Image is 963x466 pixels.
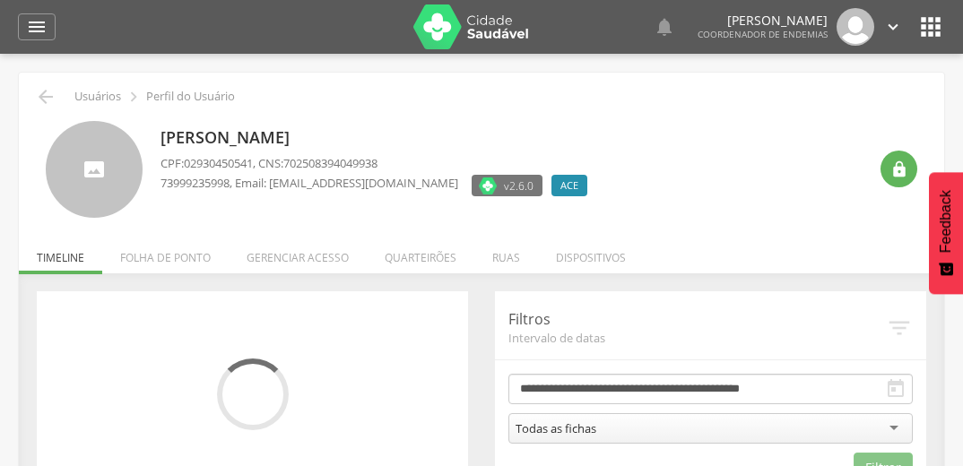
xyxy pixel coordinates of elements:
[18,13,56,40] a: 
[367,232,474,274] li: Quarteirões
[160,155,596,172] p: CPF: , CNS:
[508,330,886,346] span: Intervalo de datas
[283,155,377,171] span: 702508394049938
[474,232,538,274] li: Ruas
[160,175,230,191] span: 73999235998
[146,90,235,104] p: Perfil do Usuário
[938,190,954,253] span: Feedback
[929,172,963,294] button: Feedback - Mostrar pesquisa
[26,16,48,38] i: 
[654,16,675,38] i: 
[560,178,578,193] span: ACE
[160,126,596,150] p: [PERSON_NAME]
[883,8,903,46] a: 
[916,13,945,41] i: 
[698,14,828,27] p: [PERSON_NAME]
[881,151,917,187] div: Resetar senha
[35,86,56,108] i: Voltar
[698,28,828,40] span: Coordenador de Endemias
[74,90,121,104] p: Usuários
[538,232,644,274] li: Dispositivos
[124,87,143,107] i: 
[883,17,903,37] i: 
[654,8,675,46] a: 
[472,175,542,196] label: Versão do aplicativo
[229,232,367,274] li: Gerenciar acesso
[508,309,886,330] p: Filtros
[160,175,458,192] p: , Email: [EMAIL_ADDRESS][DOMAIN_NAME]
[886,315,913,341] i: 
[102,232,229,274] li: Folha de ponto
[890,160,908,178] i: 
[504,177,534,194] span: v2.6.0
[184,155,253,171] span: 02930450541
[516,420,596,436] div: Todas as fichas
[885,378,907,400] i: 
